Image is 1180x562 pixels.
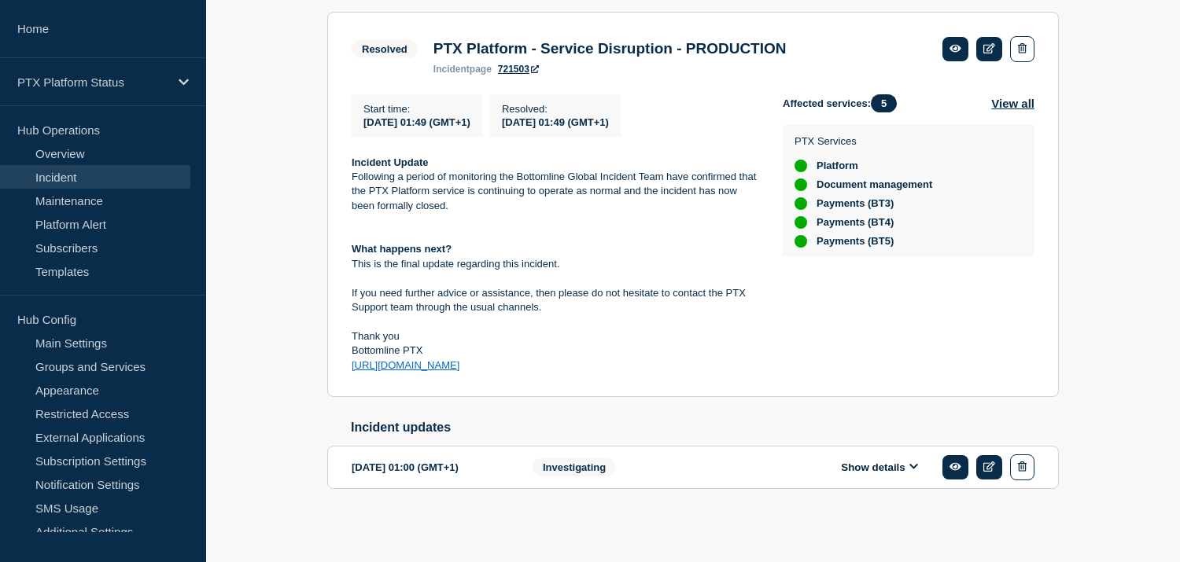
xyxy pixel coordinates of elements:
[352,454,509,480] div: [DATE] 01:00 (GMT+1)
[352,257,758,271] p: This is the final update regarding this incident.
[498,64,539,75] a: 721503
[795,197,807,210] div: up
[352,359,459,371] a: [URL][DOMAIN_NAME]
[795,216,807,229] div: up
[352,329,758,343] p: Thank you
[352,243,452,255] strong: What happens next?
[433,64,492,75] p: page
[795,235,807,248] div: up
[502,103,609,115] p: Resolved :
[352,170,758,213] p: Following a period of monitoring the Bottomline Global Incident Team have confirmed that the PTX ...
[351,421,1059,435] h2: Incident updates
[836,461,923,474] button: Show details
[795,135,932,147] p: PTX Services
[991,94,1034,112] button: View all
[795,160,807,172] div: up
[783,94,905,112] span: Affected services:
[363,116,470,128] span: [DATE] 01:49 (GMT+1)
[352,286,758,315] p: If you need further advice or assistance, then please do not hesitate to contact the PTX Support ...
[433,64,470,75] span: incident
[352,156,429,168] strong: Incident Update
[352,343,758,358] p: Bottomline PTX
[352,40,418,58] span: Resolved
[817,216,894,229] span: Payments (BT4)
[817,160,858,172] span: Platform
[817,178,932,191] span: Document management
[363,103,470,115] p: Start time :
[433,40,787,57] h3: PTX Platform - Service Disruption - PRODUCTION
[817,197,894,210] span: Payments (BT3)
[17,75,168,89] p: PTX Platform Status
[502,116,609,128] span: [DATE] 01:49 (GMT+1)
[871,94,897,112] span: 5
[817,235,894,248] span: Payments (BT5)
[795,178,807,191] div: up
[533,458,616,476] span: Investigating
